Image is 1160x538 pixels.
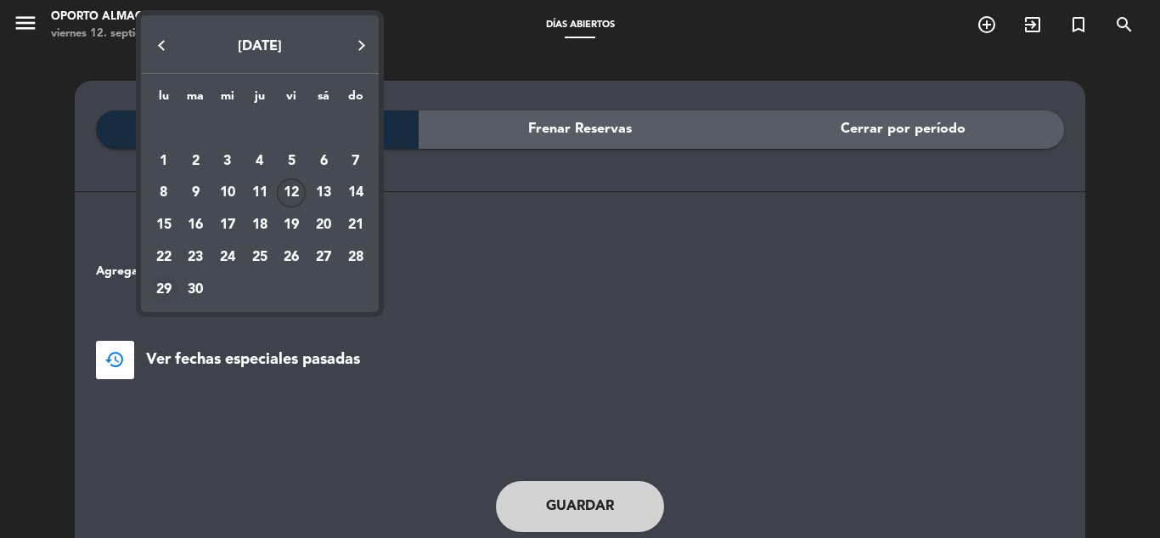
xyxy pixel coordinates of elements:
td: 8 de septiembre de 2025 [148,178,180,210]
td: 20 de septiembre de 2025 [307,209,340,241]
div: 1 [149,147,178,176]
td: 19 de septiembre de 2025 [276,209,308,241]
div: 3 [213,147,242,176]
td: 26 de septiembre de 2025 [276,241,308,274]
td: 23 de septiembre de 2025 [179,241,211,274]
div: 29 [149,275,178,304]
button: Choose month and year [144,31,374,62]
td: 5 de septiembre de 2025 [276,145,308,178]
div: 11 [245,178,274,207]
td: 16 de septiembre de 2025 [179,209,211,241]
div: 5 [277,147,306,176]
td: 12 de septiembre de 2025 [276,178,308,210]
td: 2 de septiembre de 2025 [179,145,211,178]
td: 9 de septiembre de 2025 [179,178,211,210]
button: Previous month [144,28,178,62]
th: sábado [307,87,340,113]
td: 18 de septiembre de 2025 [244,209,276,241]
div: 4 [245,147,274,176]
th: miércoles [211,87,244,113]
div: 23 [181,243,210,272]
div: 6 [309,147,338,176]
div: 27 [309,243,338,272]
div: 2 [181,147,210,176]
th: martes [179,87,211,113]
div: 16 [181,211,210,240]
div: 13 [309,178,338,207]
th: domingo [340,87,372,113]
td: 14 de septiembre de 2025 [340,178,372,210]
div: 22 [149,243,178,272]
td: 1 de septiembre de 2025 [148,145,180,178]
div: 26 [277,243,306,272]
div: 17 [213,211,242,240]
td: 7 de septiembre de 2025 [340,145,372,178]
div: 28 [341,243,370,272]
div: 21 [341,211,370,240]
th: viernes [276,87,308,113]
div: 8 [149,178,178,207]
td: 22 de septiembre de 2025 [148,241,180,274]
td: SEP. [148,113,372,145]
td: 15 de septiembre de 2025 [148,209,180,241]
td: 6 de septiembre de 2025 [307,145,340,178]
td: 29 de septiembre de 2025 [148,274,180,306]
div: 12 [277,178,306,207]
td: 21 de septiembre de 2025 [340,209,372,241]
button: Next month [345,28,379,62]
td: 24 de septiembre de 2025 [211,241,244,274]
div: 10 [213,178,242,207]
div: 9 [181,178,210,207]
div: 30 [181,275,210,304]
div: 14 [341,178,370,207]
td: 13 de septiembre de 2025 [307,178,340,210]
td: 3 de septiembre de 2025 [211,145,244,178]
th: jueves [244,87,276,113]
div: 7 [341,147,370,176]
td: 25 de septiembre de 2025 [244,241,276,274]
td: 4 de septiembre de 2025 [244,145,276,178]
div: 24 [213,243,242,272]
td: 10 de septiembre de 2025 [211,178,244,210]
td: 11 de septiembre de 2025 [244,178,276,210]
td: 27 de septiembre de 2025 [307,241,340,274]
td: 17 de septiembre de 2025 [211,209,244,241]
div: 18 [245,211,274,240]
div: 15 [149,211,178,240]
td: 30 de septiembre de 2025 [179,274,211,306]
td: 28 de septiembre de 2025 [340,241,372,274]
th: lunes [148,87,180,113]
div: 25 [245,243,274,272]
div: 20 [309,211,338,240]
span: [DATE] [238,40,282,54]
div: 19 [277,211,306,240]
